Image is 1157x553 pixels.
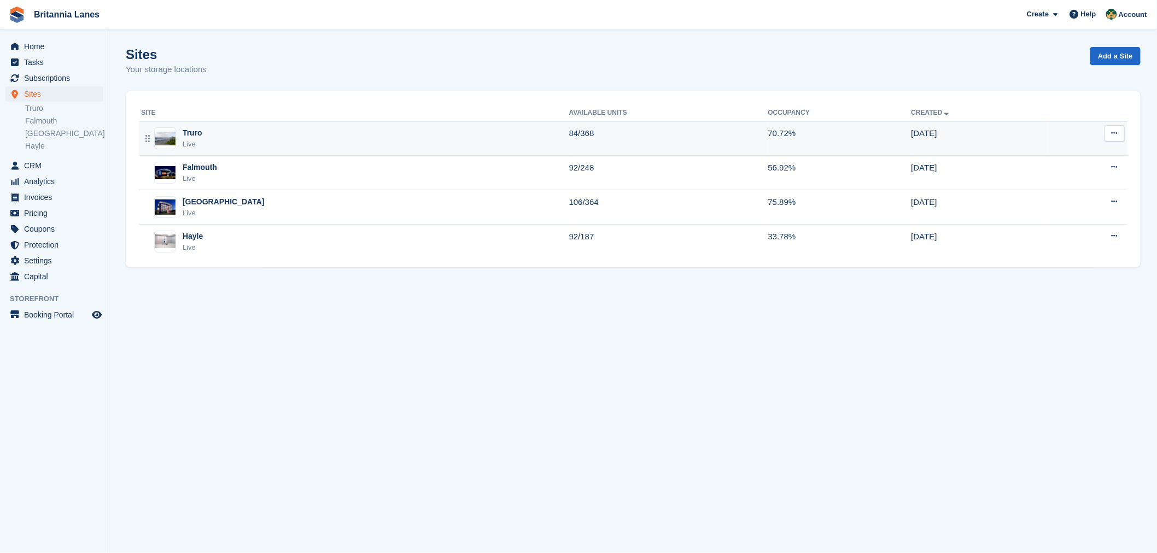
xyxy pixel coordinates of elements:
[5,253,103,268] a: menu
[569,156,768,190] td: 92/248
[155,132,176,145] img: Image of Truro site
[183,231,203,242] div: Hayle
[911,190,1049,225] td: [DATE]
[126,47,207,62] h1: Sites
[183,208,265,219] div: Live
[126,63,207,76] p: Your storage locations
[24,70,90,86] span: Subscriptions
[155,199,176,215] img: Image of Exeter site
[569,190,768,225] td: 106/364
[183,139,202,150] div: Live
[569,104,768,122] th: Available Units
[5,190,103,205] a: menu
[24,253,90,268] span: Settings
[911,225,1049,258] td: [DATE]
[25,116,103,126] a: Falmouth
[1106,9,1117,20] img: Nathan Kellow
[25,128,103,139] a: [GEOGRAPHIC_DATA]
[183,162,217,173] div: Falmouth
[155,166,176,179] img: Image of Falmouth site
[24,205,90,221] span: Pricing
[5,221,103,237] a: menu
[139,104,569,122] th: Site
[30,5,104,23] a: Britannia Lanes
[5,55,103,70] a: menu
[25,141,103,151] a: Hayle
[1027,9,1049,20] span: Create
[24,237,90,252] span: Protection
[9,7,25,23] img: stora-icon-8386f47178a22dfd0bd8f6a31ec36ba5ce8667c1dd55bd0f319d3a0aa187defe.svg
[569,121,768,156] td: 84/368
[1090,47,1141,65] a: Add a Site
[183,127,202,139] div: Truro
[1081,9,1096,20] span: Help
[24,190,90,205] span: Invoices
[5,86,103,102] a: menu
[24,221,90,237] span: Coupons
[24,158,90,173] span: CRM
[569,225,768,258] td: 92/187
[768,121,911,156] td: 70.72%
[24,269,90,284] span: Capital
[10,293,109,304] span: Storefront
[911,109,951,116] a: Created
[25,103,103,114] a: Truro
[768,225,911,258] td: 33.78%
[768,104,911,122] th: Occupancy
[768,190,911,225] td: 75.89%
[911,121,1049,156] td: [DATE]
[1119,9,1147,20] span: Account
[24,39,90,54] span: Home
[90,308,103,321] a: Preview store
[5,307,103,322] a: menu
[24,55,90,70] span: Tasks
[5,237,103,252] a: menu
[24,174,90,189] span: Analytics
[5,269,103,284] a: menu
[24,86,90,102] span: Sites
[911,156,1049,190] td: [DATE]
[5,205,103,221] a: menu
[5,70,103,86] a: menu
[5,158,103,173] a: menu
[183,173,217,184] div: Live
[183,242,203,253] div: Live
[5,174,103,189] a: menu
[24,307,90,322] span: Booking Portal
[183,196,265,208] div: [GEOGRAPHIC_DATA]
[155,234,176,249] img: Image of Hayle site
[768,156,911,190] td: 56.92%
[5,39,103,54] a: menu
